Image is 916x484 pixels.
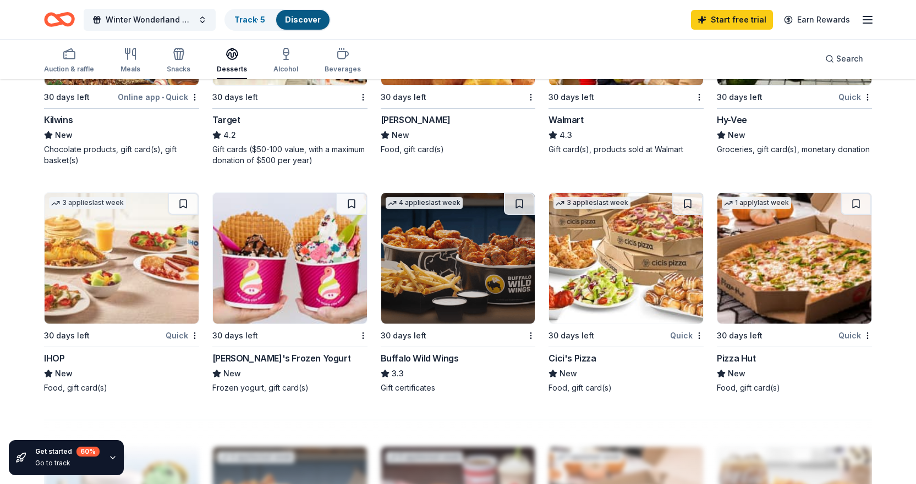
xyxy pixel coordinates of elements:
span: New [560,367,577,380]
div: IHOP [44,352,64,365]
div: Gift cards ($50-100 value, with a maximum donation of $500 per year) [212,144,368,166]
div: 30 days left [717,329,763,342]
span: New [223,367,241,380]
div: 30 days left [548,329,594,342]
span: New [55,367,73,380]
div: 30 days left [212,91,258,104]
div: Groceries, gift card(s), monetary donation [717,144,872,155]
div: Hy-Vee [717,113,747,126]
div: Cici's Pizza [548,352,596,365]
div: 60 % [76,447,100,457]
div: Quick [166,329,199,342]
div: Online app Quick [118,90,199,104]
span: Winter Wonderland 2025 [106,13,194,26]
img: Image for Menchie's Frozen Yogurt [213,193,367,324]
img: Image for Buffalo Wild Wings [381,193,535,324]
div: 30 days left [548,91,594,104]
div: Target [212,113,240,126]
div: Chocolate products, gift card(s), gift basket(s) [44,144,199,166]
div: Gift card(s), products sold at Walmart [548,144,704,155]
a: Image for IHOP3 applieslast week30 days leftQuickIHOPNewFood, gift card(s) [44,192,199,393]
div: Desserts [217,65,247,74]
img: Image for Cici's Pizza [549,193,703,324]
div: Food, gift card(s) [548,382,704,393]
div: Kilwins [44,113,73,126]
div: Meals [120,65,140,74]
a: Start free trial [691,10,773,30]
span: New [728,367,745,380]
div: 4 applies last week [386,197,463,209]
div: Snacks [167,65,190,74]
div: [PERSON_NAME] [381,113,451,126]
div: Quick [670,329,704,342]
button: Alcohol [273,43,298,79]
button: Auction & raffle [44,43,94,79]
div: 30 days left [381,329,426,342]
div: Buffalo Wild Wings [381,352,459,365]
div: [PERSON_NAME]'s Frozen Yogurt [212,352,350,365]
div: 30 days left [44,91,90,104]
button: Search [816,48,872,70]
span: New [728,129,745,142]
span: New [55,129,73,142]
div: 1 apply last week [722,197,791,209]
div: Quick [838,90,872,104]
a: Earn Rewards [777,10,857,30]
button: Desserts [217,43,247,79]
div: Beverages [325,65,361,74]
div: 30 days left [381,91,426,104]
div: Frozen yogurt, gift card(s) [212,382,368,393]
div: 30 days left [717,91,763,104]
div: 3 applies last week [553,197,630,209]
img: Image for IHOP [45,193,199,324]
button: Beverages [325,43,361,79]
button: Meals [120,43,140,79]
div: Go to track [35,459,100,468]
div: Food, gift card(s) [381,144,536,155]
a: Discover [285,15,321,24]
img: Image for Pizza Hut [717,193,871,324]
a: Image for Cici's Pizza3 applieslast week30 days leftQuickCici's PizzaNewFood, gift card(s) [548,192,704,393]
div: Alcohol [273,65,298,74]
span: 4.3 [560,129,572,142]
a: Image for Buffalo Wild Wings4 applieslast week30 days leftBuffalo Wild Wings3.3Gift certificates [381,192,536,393]
a: Image for Menchie's Frozen Yogurt30 days left[PERSON_NAME]'s Frozen YogurtNewFrozen yogurt, gift ... [212,192,368,393]
div: Food, gift card(s) [44,382,199,393]
div: Walmart [548,113,583,126]
div: Get started [35,447,100,457]
span: New [392,129,409,142]
a: Image for Pizza Hut1 applylast week30 days leftQuickPizza HutNewFood, gift card(s) [717,192,872,393]
span: • [162,93,164,102]
a: Track· 5 [234,15,265,24]
button: Snacks [167,43,190,79]
span: 3.3 [392,367,404,380]
div: 30 days left [44,329,90,342]
a: Home [44,7,75,32]
div: Pizza Hut [717,352,755,365]
div: Gift certificates [381,382,536,393]
button: Track· 5Discover [224,9,331,31]
button: Winter Wonderland 2025 [84,9,216,31]
div: Auction & raffle [44,65,94,74]
div: Quick [838,329,872,342]
span: 4.2 [223,129,236,142]
div: Food, gift card(s) [717,382,872,393]
div: 3 applies last week [49,197,126,209]
span: Search [836,52,863,65]
div: 30 days left [212,329,258,342]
